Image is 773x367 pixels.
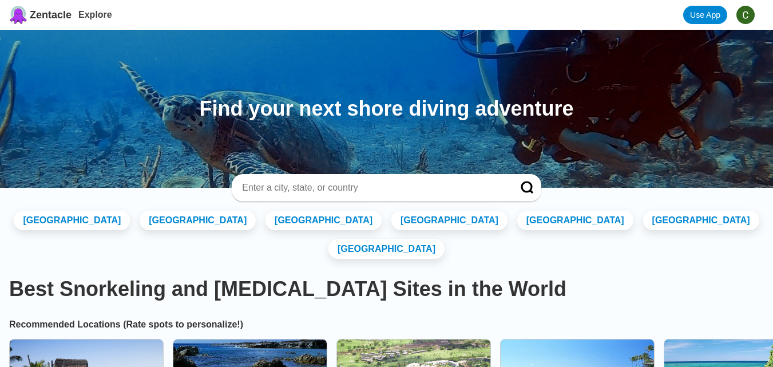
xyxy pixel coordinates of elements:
[140,211,256,230] a: [GEOGRAPHIC_DATA]
[14,211,130,230] a: [GEOGRAPHIC_DATA]
[9,6,27,24] img: Zentacle logo
[9,6,72,24] a: Zentacle logoZentacle
[265,211,382,230] a: [GEOGRAPHIC_DATA]
[78,10,112,19] a: Explore
[732,1,764,29] button: Chris Brelsford
[241,182,504,194] input: Enter a city, state, or country
[9,319,764,330] div: Recommended Locations (Rate spots to personalize!)
[391,211,508,230] a: [GEOGRAPHIC_DATA]
[328,239,445,259] a: [GEOGRAPHIC_DATA]
[683,6,727,24] a: Use App
[517,211,633,230] a: [GEOGRAPHIC_DATA]
[9,277,764,301] h1: Best Snorkeling and [MEDICAL_DATA] Sites in the World
[643,211,759,230] a: [GEOGRAPHIC_DATA]
[736,6,755,24] img: Chris Brelsford
[30,9,72,21] span: Zentacle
